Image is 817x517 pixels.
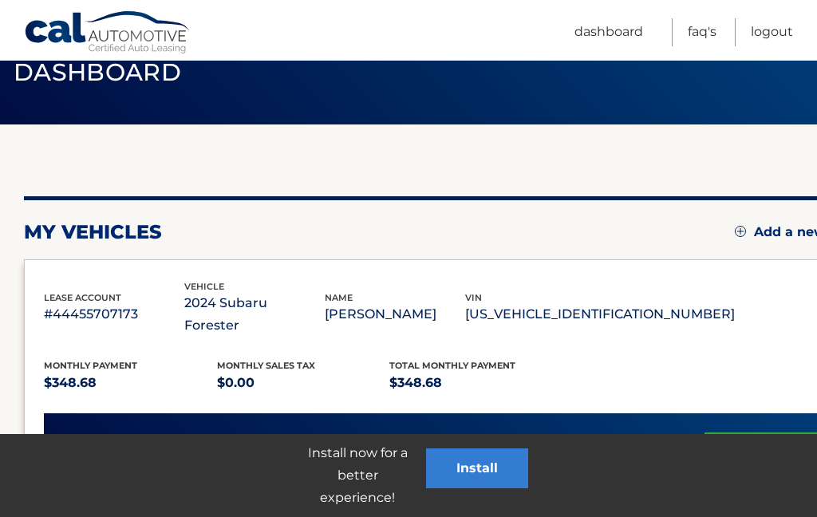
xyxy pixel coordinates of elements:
[574,18,643,46] a: Dashboard
[24,220,162,244] h2: my vehicles
[44,360,137,371] span: Monthly Payment
[184,281,224,292] span: vehicle
[44,303,184,326] p: #44455707173
[735,226,746,237] img: add.svg
[44,372,217,394] p: $348.68
[24,10,191,57] a: Cal Automotive
[325,292,353,303] span: name
[14,57,181,87] span: Dashboard
[325,303,465,326] p: [PERSON_NAME]
[426,448,528,488] button: Install
[751,18,793,46] a: Logout
[465,292,482,303] span: vin
[389,360,515,371] span: Total Monthly Payment
[217,372,390,394] p: $0.00
[184,292,325,337] p: 2024 Subaru Forester
[688,18,716,46] a: FAQ's
[465,303,735,326] p: [US_VEHICLE_IDENTIFICATION_NUMBER]
[217,360,315,371] span: Monthly sales Tax
[44,292,121,303] span: lease account
[389,372,562,394] p: $348.68
[289,442,426,509] p: Install now for a better experience!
